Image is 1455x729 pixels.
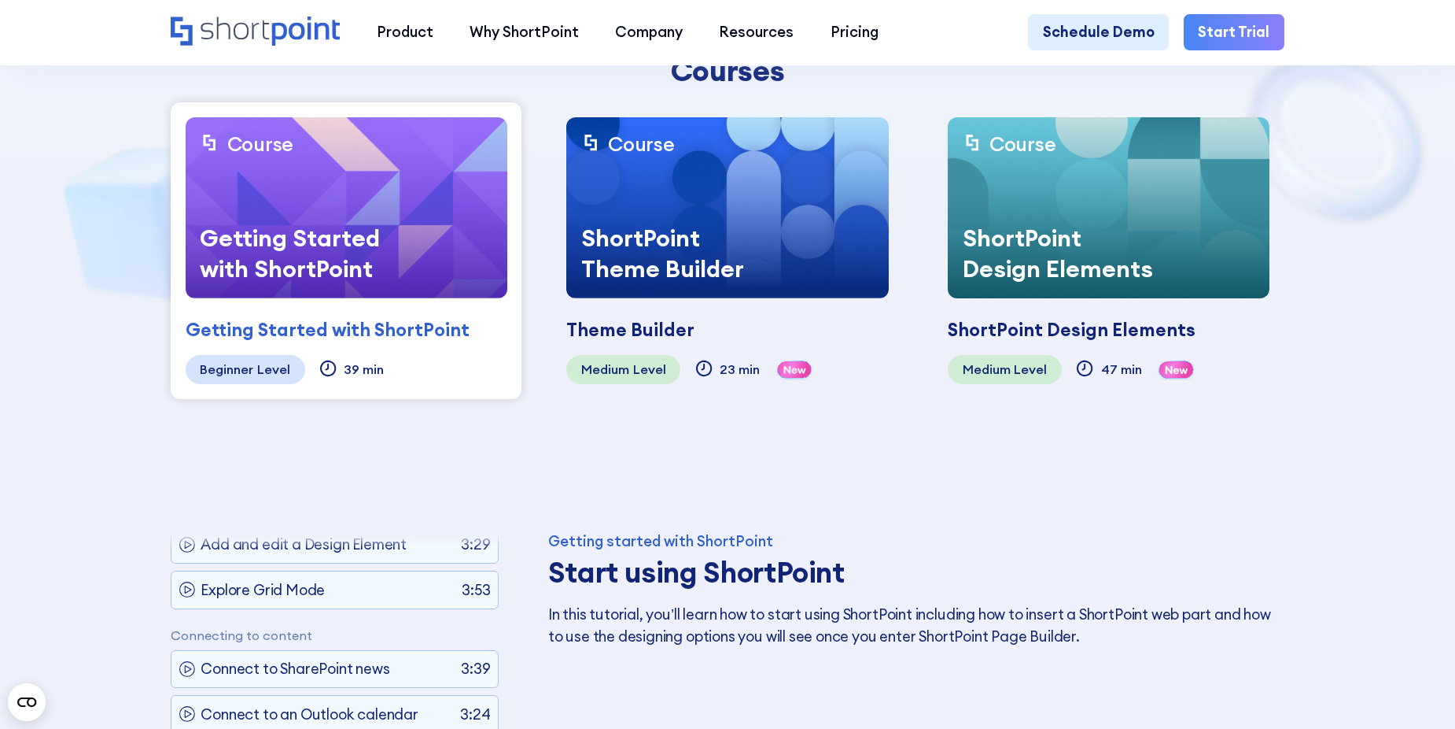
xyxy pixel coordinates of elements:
[433,54,1022,88] div: Courses
[186,316,470,344] div: Getting Started with ShortPoint
[948,316,1195,344] div: ShortPoint Design Elements
[633,362,666,377] div: Level
[566,208,796,298] div: ShortPoint Theme Builder
[200,362,253,377] div: Beginner
[701,14,812,50] a: Resources
[719,21,794,43] div: Resources
[201,704,418,726] p: Connect to an Outlook calendar
[171,17,340,48] a: Home
[377,21,433,43] div: Product
[451,14,597,50] a: Why ShortPoint
[462,579,490,601] p: 3:53
[461,534,490,556] p: 3:29
[548,604,1273,648] p: In this tutorial, you’ll learn how to start using ShortPoint including how to insert a ShortPoint...
[548,556,1273,590] h3: Start using ShortPoint
[171,628,498,643] p: Connecting to content
[608,131,675,157] div: Course
[963,362,1011,377] div: Medium
[461,658,490,680] p: 3:39
[566,117,888,299] a: CourseShortPoint Theme Builder
[615,21,683,43] div: Company
[597,14,701,50] a: Company
[548,534,1273,549] div: Getting started with ShortPoint
[186,117,507,299] a: CourseGetting Started with ShortPoint
[201,534,407,556] p: Add and edit a Design Element
[948,117,1269,299] a: CourseShortPoint Design Elements
[989,131,1056,157] div: Course
[227,131,294,157] div: Course
[812,14,897,50] a: Pricing
[566,316,694,344] div: Theme Builder
[201,579,325,601] p: Explore Grid Mode
[8,683,46,721] button: Open CMP widget
[1376,653,1455,729] iframe: Chat Widget
[201,658,389,680] p: Connect to SharePoint news
[359,14,451,50] a: Product
[720,362,760,377] div: 23 min
[948,208,1177,298] div: ShortPoint Design Elements
[470,21,579,43] div: Why ShortPoint
[1028,14,1169,50] a: Schedule Demo
[1014,362,1047,377] div: Level
[344,362,384,377] div: 39 min
[1101,362,1142,377] div: 47 min
[257,362,290,377] div: Level
[831,21,879,43] div: Pricing
[460,704,490,726] p: 3:24
[186,208,415,298] div: Getting Started with ShortPoint
[1184,14,1284,50] a: Start Trial
[581,362,629,377] div: Medium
